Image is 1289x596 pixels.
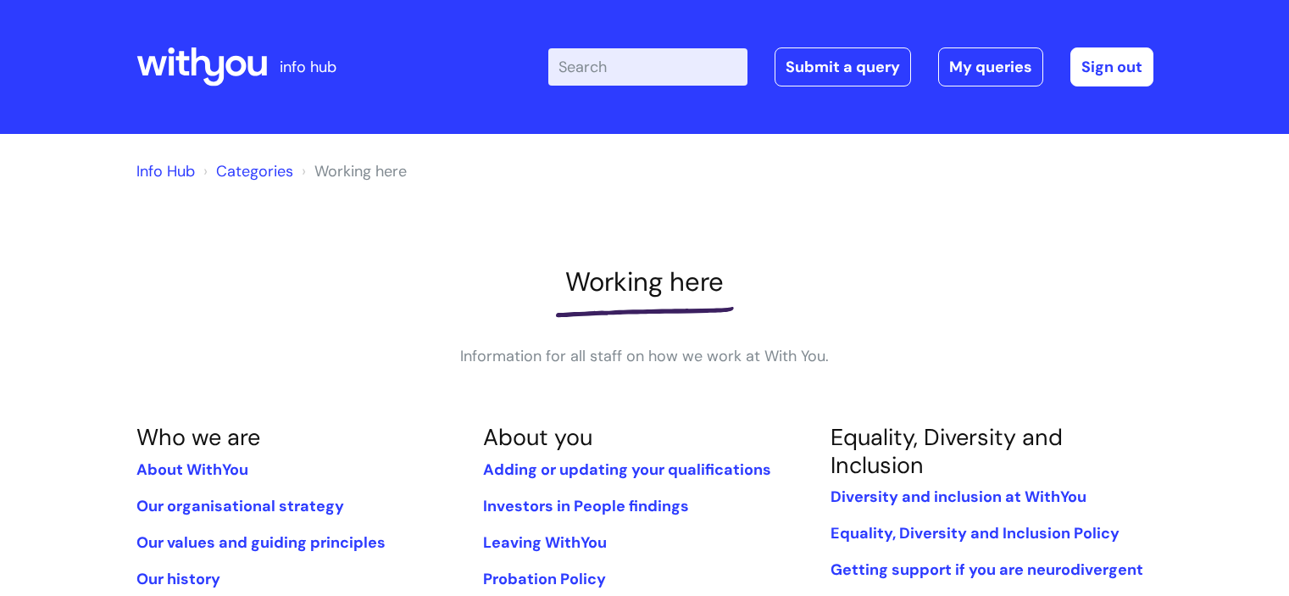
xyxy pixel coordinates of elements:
a: Our values and guiding principles [136,532,386,553]
a: Getting support if you are neurodivergent [831,560,1143,580]
p: Information for all staff on how we work at With You. [391,343,899,370]
input: Search [548,48,747,86]
h1: Working here [136,266,1153,298]
a: Info Hub [136,161,195,181]
a: Leaving WithYou [483,532,607,553]
a: Our history [136,569,220,589]
div: | - [548,47,1153,86]
a: Categories [216,161,293,181]
a: Investors in People findings [483,496,689,516]
p: info hub [280,53,336,81]
a: Adding or updating your qualifications [483,460,771,480]
a: About WithYou [136,460,248,480]
a: My queries [938,47,1043,86]
a: Equality, Diversity and Inclusion [831,422,1063,479]
a: Sign out [1070,47,1153,86]
li: Solution home [199,158,293,185]
a: Equality, Diversity and Inclusion Policy [831,523,1120,543]
a: Diversity and inclusion at WithYou [831,487,1086,507]
li: Working here [297,158,407,185]
a: About you [483,422,592,452]
a: Submit a query [775,47,911,86]
a: Our organisational strategy [136,496,344,516]
a: Probation Policy [483,569,606,589]
a: Who we are [136,422,260,452]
